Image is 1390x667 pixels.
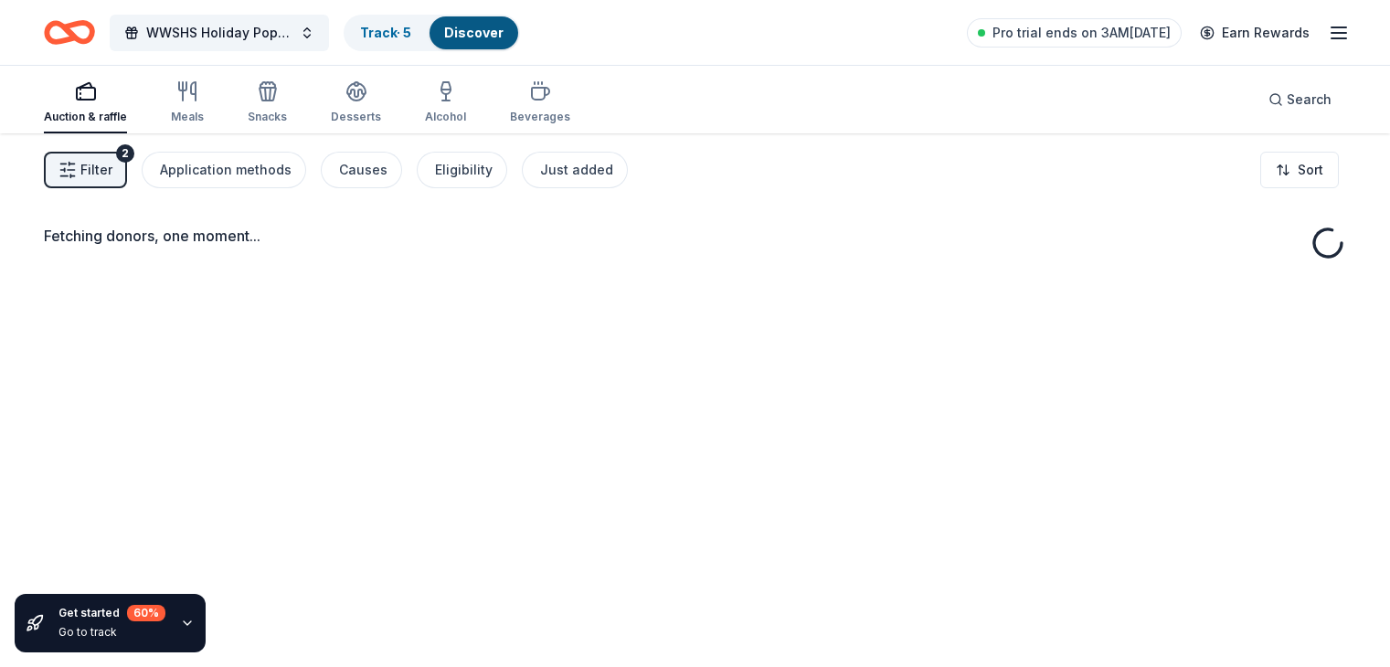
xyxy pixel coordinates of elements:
[967,18,1182,48] a: Pro trial ends on 3AM[DATE]
[435,159,493,181] div: Eligibility
[248,110,287,124] div: Snacks
[1254,81,1346,118] button: Search
[344,15,520,51] button: Track· 5Discover
[1298,159,1323,181] span: Sort
[992,22,1171,44] span: Pro trial ends on 3AM[DATE]
[127,605,165,621] div: 60 %
[44,73,127,133] button: Auction & raffle
[522,152,628,188] button: Just added
[80,159,112,181] span: Filter
[44,110,127,124] div: Auction & raffle
[425,73,466,133] button: Alcohol
[44,225,1346,247] div: Fetching donors, one moment...
[116,144,134,163] div: 2
[1287,89,1332,111] span: Search
[58,605,165,621] div: Get started
[1189,16,1321,49] a: Earn Rewards
[425,110,466,124] div: Alcohol
[160,159,292,181] div: Application methods
[510,110,570,124] div: Beverages
[1260,152,1339,188] button: Sort
[171,73,204,133] button: Meals
[331,73,381,133] button: Desserts
[339,159,387,181] div: Causes
[331,110,381,124] div: Desserts
[171,110,204,124] div: Meals
[321,152,402,188] button: Causes
[248,73,287,133] button: Snacks
[444,25,504,40] a: Discover
[58,625,165,640] div: Go to track
[510,73,570,133] button: Beverages
[110,15,329,51] button: WWSHS Holiday Pops Band Concert
[146,22,292,44] span: WWSHS Holiday Pops Band Concert
[44,11,95,54] a: Home
[44,152,127,188] button: Filter2
[360,25,411,40] a: Track· 5
[142,152,306,188] button: Application methods
[417,152,507,188] button: Eligibility
[540,159,613,181] div: Just added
